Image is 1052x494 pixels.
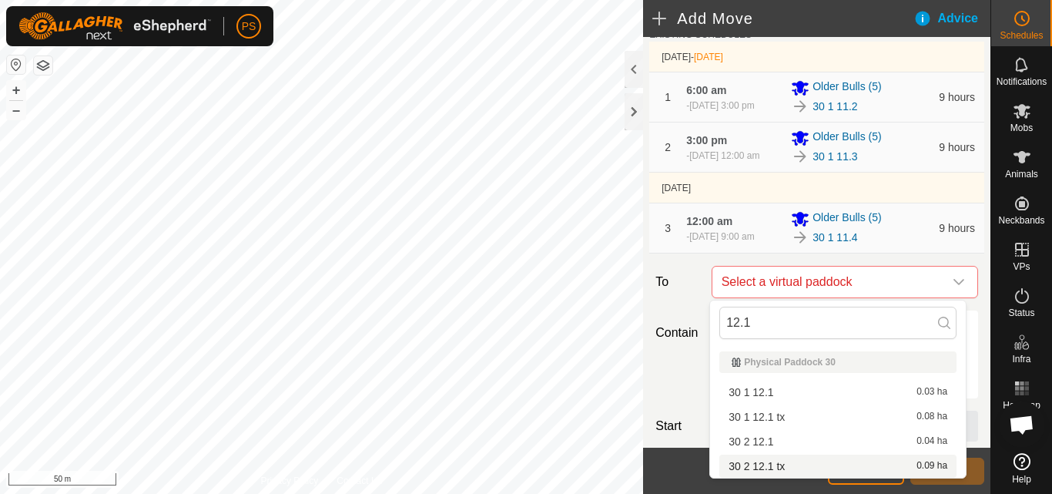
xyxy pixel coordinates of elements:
[1012,355,1030,364] span: Infra
[812,230,857,246] a: 30 1 11.4
[649,324,705,342] label: Contain
[242,18,256,35] span: PS
[686,134,727,146] span: 3:00 pm
[686,149,759,163] div: -
[998,216,1044,225] span: Neckbands
[729,436,773,447] span: 30 2 12.1
[812,149,857,165] a: 30 1 11.3
[1010,123,1033,133] span: Mobs
[1013,262,1030,271] span: VPs
[812,99,857,115] a: 30 1 11.2
[665,141,671,153] span: 2
[7,101,25,119] button: –
[916,412,947,422] span: 0.08 ha
[812,79,881,97] span: Older Bulls (5)
[649,417,705,435] label: Start
[1012,475,1031,484] span: Help
[916,436,947,447] span: 0.04 ha
[913,9,990,28] div: Advice
[652,9,913,28] h2: Add Move
[719,455,957,478] li: 30 2 12.1 tx
[939,91,975,103] span: 9 hours
[710,345,966,478] ul: Option List
[719,405,957,428] li: 30 1 12.1 tx
[997,77,1047,86] span: Notifications
[665,91,671,103] span: 1
[694,52,723,62] span: [DATE]
[791,228,809,247] img: To
[686,99,754,113] div: -
[719,430,957,453] li: 30 2 12.1
[7,81,25,99] button: +
[719,381,957,404] li: 30 1 12.1
[686,215,732,227] span: 12:00 am
[729,461,785,472] span: 30 2 12.1 tx
[729,412,785,422] span: 30 1 12.1 tx
[939,222,975,234] span: 9 hours
[916,461,947,472] span: 0.09 ha
[686,84,726,96] span: 6:00 am
[943,267,974,297] div: dropdown trigger
[812,129,881,147] span: Older Bulls (5)
[1003,401,1040,410] span: Heatmap
[337,474,382,488] a: Contact Us
[261,474,319,488] a: Privacy Policy
[1008,308,1034,318] span: Status
[812,210,881,228] span: Older Bulls (5)
[732,358,944,367] div: Physical Paddock 30
[649,266,705,298] label: To
[729,387,773,398] span: 30 1 12.1
[991,447,1052,490] a: Help
[691,52,723,62] span: -
[791,147,809,166] img: To
[689,100,754,111] span: [DATE] 3:00 pm
[7,55,25,74] button: Reset Map
[34,56,52,75] button: Map Layers
[1000,31,1043,40] span: Schedules
[1005,170,1038,179] span: Animals
[689,150,759,161] span: [DATE] 12:00 am
[999,402,1045,448] div: Open chat
[791,97,809,116] img: To
[665,222,671,234] span: 3
[715,267,943,297] span: Select a virtual paddock
[662,52,691,62] span: [DATE]
[662,183,691,193] span: [DATE]
[18,12,211,40] img: Gallagher Logo
[939,141,975,153] span: 9 hours
[916,387,947,398] span: 0.03 ha
[689,231,754,242] span: [DATE] 9:00 am
[686,230,754,244] div: -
